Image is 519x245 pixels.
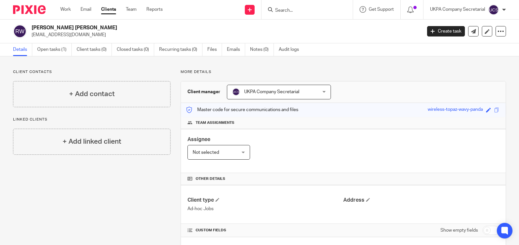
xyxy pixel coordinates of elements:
a: Open tasks (1) [37,43,72,56]
p: Client contacts [13,69,171,75]
a: Email [81,6,91,13]
a: Team [126,6,137,13]
div: wireless-topaz-wavy-panda [428,106,483,114]
a: Work [60,6,71,13]
a: Clients [101,6,116,13]
img: Pixie [13,5,46,14]
p: Ad-hoc Jobs [187,206,343,212]
a: Client tasks (0) [77,43,112,56]
span: Other details [196,176,225,181]
a: Emails [227,43,245,56]
h4: + Add contact [69,89,115,99]
img: svg%3E [13,24,27,38]
a: Recurring tasks (0) [159,43,202,56]
span: Get Support [369,7,394,12]
h4: CUSTOM FIELDS [187,228,343,233]
a: Details [13,43,32,56]
h4: Client type [187,197,343,204]
a: Files [207,43,222,56]
h3: Client manager [187,89,220,95]
h2: [PERSON_NAME] [PERSON_NAME] [32,24,340,31]
h4: + Add linked client [63,137,121,147]
input: Search [274,8,333,14]
span: Team assignments [196,120,234,125]
label: Show empty fields [440,227,478,234]
p: [EMAIL_ADDRESS][DOMAIN_NAME] [32,32,417,38]
a: Notes (0) [250,43,274,56]
a: Closed tasks (0) [117,43,154,56]
a: Audit logs [279,43,304,56]
p: UKPA Company Secretarial [430,6,485,13]
a: Create task [427,26,465,36]
p: More details [181,69,506,75]
span: Assignee [187,137,210,142]
p: Master code for secure communications and files [186,107,298,113]
a: Reports [146,6,163,13]
img: svg%3E [232,88,240,96]
p: Linked clients [13,117,171,122]
img: svg%3E [488,5,499,15]
h4: Address [343,197,499,204]
span: Not selected [193,150,219,155]
span: UKPA Company Secretarial [244,90,299,94]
